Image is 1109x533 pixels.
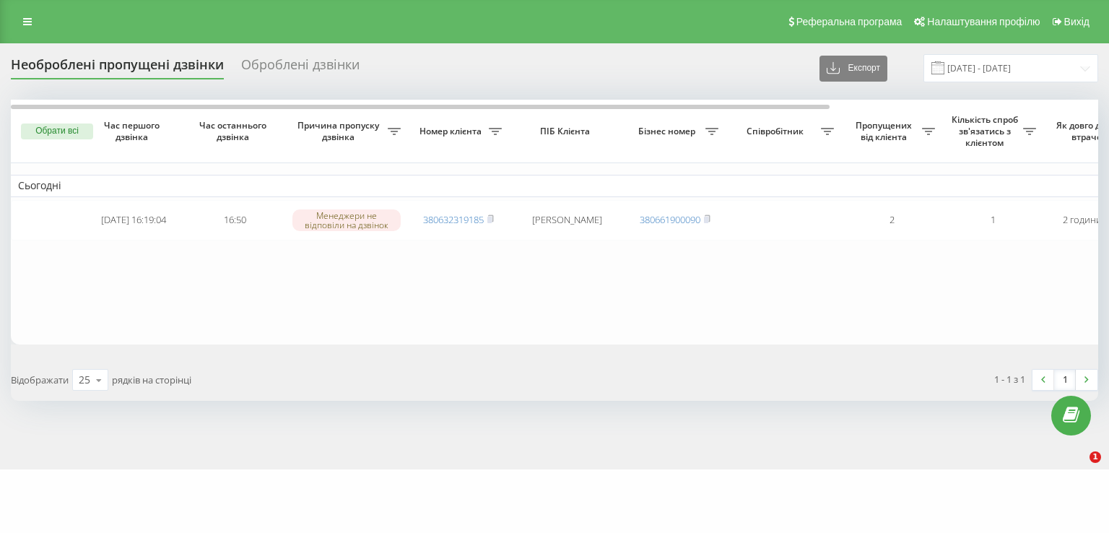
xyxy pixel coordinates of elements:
[11,373,69,386] span: Відображати
[423,213,484,226] a: 380632319185
[21,123,93,139] button: Обрати всі
[509,200,625,240] td: [PERSON_NAME]
[11,57,224,79] div: Необроблені пропущені дзвінки
[241,57,360,79] div: Оброблені дзвінки
[521,126,612,137] span: ПІБ Клієнта
[1090,451,1101,463] span: 1
[994,372,1025,386] div: 1 - 1 з 1
[292,209,401,231] div: Менеджери не відповіли на дзвінок
[949,114,1023,148] span: Кількість спроб зв'язатись з клієнтом
[796,16,903,27] span: Реферальна програма
[1054,370,1076,390] a: 1
[733,126,821,137] span: Співробітник
[640,213,700,226] a: 380661900090
[841,200,942,240] td: 2
[95,120,173,142] span: Час першого дзвінка
[415,126,489,137] span: Номер клієнта
[79,373,90,387] div: 25
[927,16,1040,27] span: Налаштування профілю
[184,200,285,240] td: 16:50
[1064,16,1090,27] span: Вихід
[819,56,887,82] button: Експорт
[1060,451,1095,486] iframe: Intercom live chat
[83,200,184,240] td: [DATE] 16:19:04
[112,373,191,386] span: рядків на сторінці
[196,120,274,142] span: Час останнього дзвінка
[942,200,1043,240] td: 1
[632,126,705,137] span: Бізнес номер
[848,120,922,142] span: Пропущених від клієнта
[292,120,388,142] span: Причина пропуску дзвінка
